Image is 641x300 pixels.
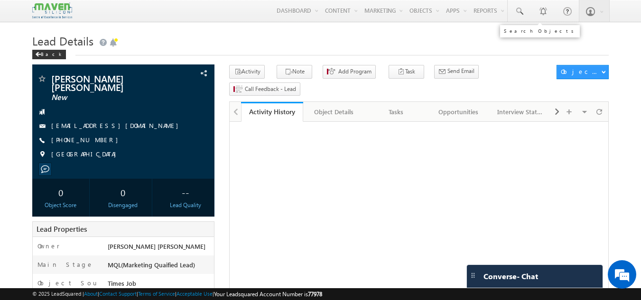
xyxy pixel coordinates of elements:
[51,74,164,91] span: [PERSON_NAME] [PERSON_NAME]
[311,106,357,118] div: Object Details
[105,279,214,292] div: Times Job
[51,121,183,129] a: [EMAIL_ADDRESS][DOMAIN_NAME]
[308,291,322,298] span: 77978
[469,272,477,279] img: carter-drag
[32,33,93,48] span: Lead Details
[434,65,479,79] button: Send Email
[248,107,296,116] div: Activity History
[37,279,99,296] label: Object Source
[365,102,427,122] a: Tasks
[97,201,149,209] div: Disengaged
[97,183,149,201] div: 0
[497,106,543,118] div: Interview Status
[159,201,212,209] div: Lead Quality
[323,65,376,79] button: Add Program
[373,106,419,118] div: Tasks
[37,260,93,269] label: Main Stage
[138,291,175,297] a: Terms of Service
[37,242,60,250] label: Owner
[32,2,72,19] img: Custom Logo
[338,67,372,76] span: Add Program
[105,260,214,273] div: MQL(Marketing Quaified Lead)
[483,272,538,281] span: Converse - Chat
[245,85,296,93] span: Call Feedback - Lead
[177,291,213,297] a: Acceptable Use
[37,224,87,234] span: Lead Properties
[32,290,322,299] span: © 2025 LeadSquared | | | | |
[229,65,265,79] button: Activity
[32,50,66,59] div: Back
[561,67,601,76] div: Object Actions
[108,242,205,250] span: [PERSON_NAME] [PERSON_NAME]
[241,102,303,122] a: Activity History
[303,102,365,122] a: Object Details
[159,183,212,201] div: --
[490,102,552,122] a: Interview Status
[435,106,481,118] div: Opportunities
[229,82,300,96] button: Call Feedback - Lead
[51,136,123,145] span: [PHONE_NUMBER]
[427,102,490,122] a: Opportunities
[51,150,121,159] span: [GEOGRAPHIC_DATA]
[99,291,137,297] a: Contact Support
[557,65,609,79] button: Object Actions
[447,67,474,75] span: Send Email
[51,93,164,102] span: New
[504,28,576,34] div: Search Objects
[84,291,98,297] a: About
[389,65,424,79] button: Task
[35,183,87,201] div: 0
[32,49,71,57] a: Back
[214,291,322,298] span: Your Leadsquared Account Number is
[35,201,87,209] div: Object Score
[277,65,312,79] button: Note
